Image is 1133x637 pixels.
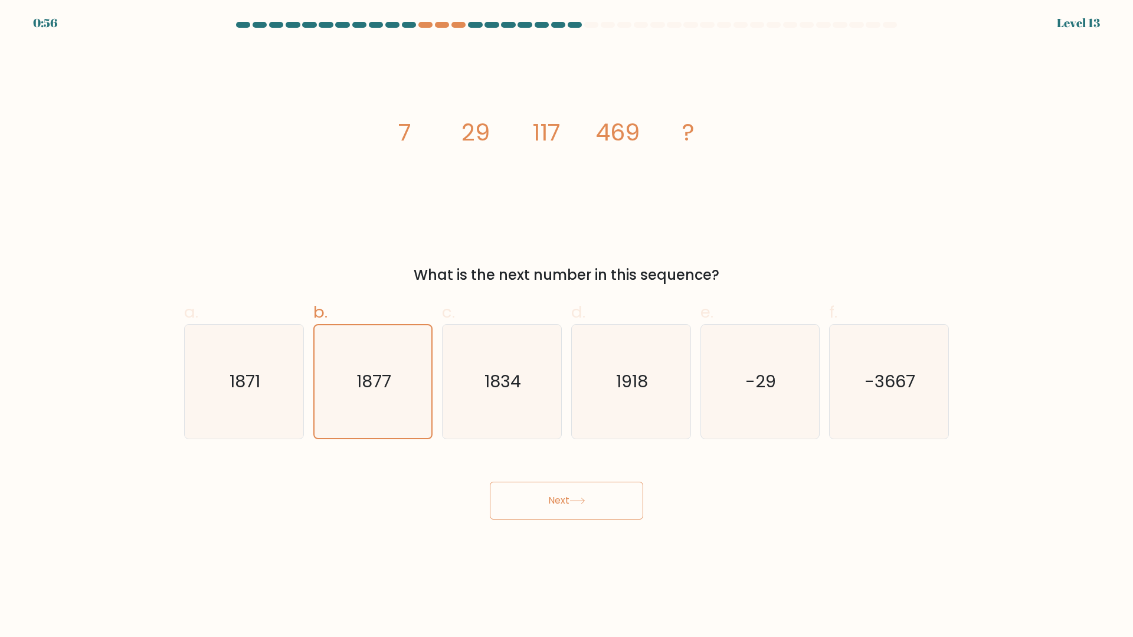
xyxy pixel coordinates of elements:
[485,370,522,393] text: 1834
[682,116,695,149] tspan: ?
[230,370,260,393] text: 1871
[700,300,713,324] span: e.
[829,300,837,324] span: f.
[595,116,640,149] tspan: 469
[746,370,777,393] text: -29
[184,300,198,324] span: a.
[571,300,585,324] span: d.
[191,264,942,286] div: What is the next number in this sequence?
[1057,14,1100,32] div: Level 13
[33,14,57,32] div: 0:56
[313,300,328,324] span: b.
[398,116,411,149] tspan: 7
[442,300,455,324] span: c.
[532,116,561,149] tspan: 117
[356,370,391,393] text: 1877
[490,482,643,520] button: Next
[616,370,648,393] text: 1918
[461,116,490,149] tspan: 29
[865,370,916,393] text: -3667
